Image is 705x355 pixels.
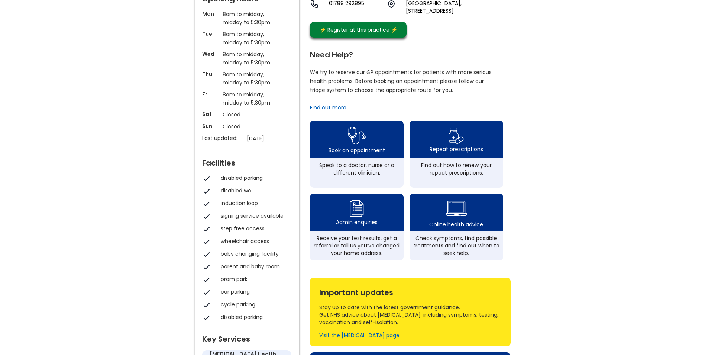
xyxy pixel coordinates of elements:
div: Admin enquiries [336,218,378,226]
div: Facilities [202,156,291,167]
p: Tue [202,30,219,38]
p: We try to reserve our GP appointments for patients with more serious health problems. Before book... [310,68,492,95]
div: Stay up to date with the latest government guidance. Get NHS advice about [MEDICAL_DATA], includi... [319,304,501,326]
div: Speak to a doctor, nurse or a different clinician. [314,161,400,176]
div: ⚡️ Register at this practice ⚡️ [316,26,401,34]
div: step free access [221,225,288,232]
div: Key Services [202,332,291,343]
div: Check symptoms, find possible treatments and find out when to seek help. [413,234,499,257]
div: Online health advice [429,221,483,228]
a: admin enquiry iconAdmin enquiriesReceive your test results, get a referral or tell us you’ve chan... [310,194,404,260]
p: Fri [202,90,219,98]
p: Sat [202,111,219,118]
p: [DATE] [247,134,295,143]
p: 8am to midday, midday to 5:30pm [223,30,271,47]
p: 8am to midday, midday to 5:30pm [223,50,271,67]
div: Receive your test results, get a referral or tell us you’ve changed your home address. [314,234,400,257]
p: Wed [202,50,219,58]
a: book appointment icon Book an appointmentSpeak to a doctor, nurse or a different clinician. [310,121,404,188]
div: baby changing facility [221,250,288,258]
a: repeat prescription iconRepeat prescriptionsFind out how to renew your repeat prescriptions. [410,121,503,188]
img: admin enquiry icon [349,198,365,218]
p: 8am to midday, midday to 5:30pm [223,70,271,87]
div: pram park [221,275,288,283]
div: Repeat prescriptions [430,145,483,153]
img: repeat prescription icon [448,126,464,145]
p: 8am to midday, midday to 5:30pm [223,10,271,26]
a: ⚡️ Register at this practice ⚡️ [310,22,407,38]
p: Closed [223,122,271,131]
div: wheelchair access [221,237,288,245]
div: disabled wc [221,187,288,194]
div: Important updates [319,285,501,296]
div: induction loop [221,199,288,207]
a: Visit the [MEDICAL_DATA] page [319,332,400,339]
img: health advice icon [446,196,467,221]
img: book appointment icon [348,125,366,147]
p: Closed [223,111,271,119]
div: car parking [221,288,288,295]
div: cycle parking [221,301,288,308]
div: Find out how to renew your repeat prescriptions. [413,161,499,176]
p: Mon [202,10,219,17]
a: Find out more [310,104,346,111]
div: disabled parking [221,313,288,321]
p: Sun [202,122,219,130]
p: Last updated: [202,134,243,142]
p: 8am to midday, midday to 5:30pm [223,90,271,107]
div: disabled parking [221,174,288,182]
div: parent and baby room [221,263,288,270]
div: Need Help? [310,47,503,58]
div: signing service available [221,212,288,220]
p: Thu [202,70,219,78]
a: health advice iconOnline health adviceCheck symptoms, find possible treatments and find out when ... [410,194,503,260]
div: Book an appointment [329,147,385,154]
